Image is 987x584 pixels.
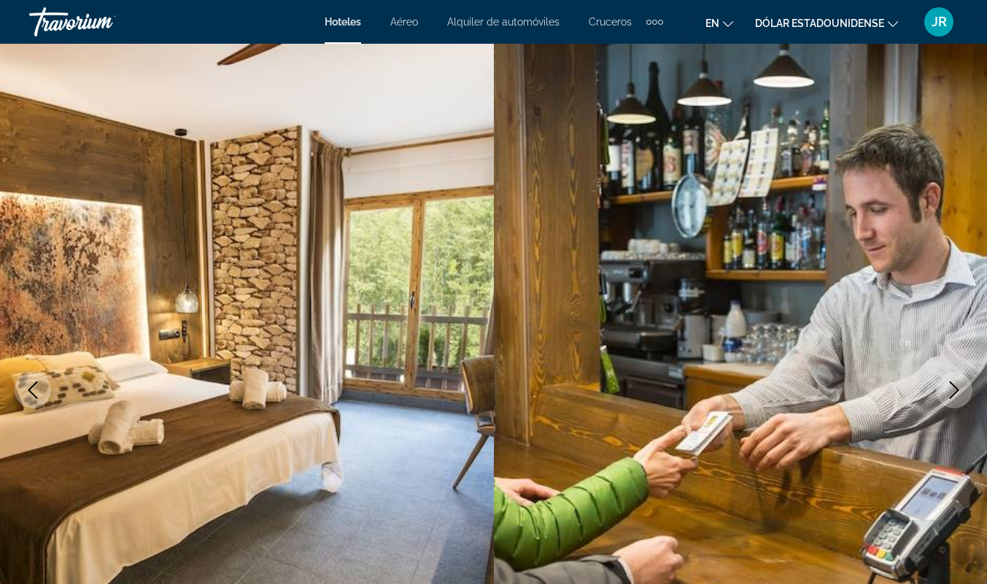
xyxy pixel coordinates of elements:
button: Previous image [15,372,51,408]
button: Elementos de navegación adicionales [646,10,663,34]
button: Cambiar idioma [705,12,733,34]
a: Hoteles [325,16,361,28]
iframe: Botón para iniciar la ventana de mensajería, conversación en curso [929,526,975,572]
a: Aéreo [390,16,418,28]
button: Menú de usuario [920,7,958,37]
a: Alquiler de automóviles [447,16,560,28]
a: Cruceros [589,16,632,28]
a: Travorium [29,3,175,41]
iframe: Ventana de mensajería [698,12,975,520]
